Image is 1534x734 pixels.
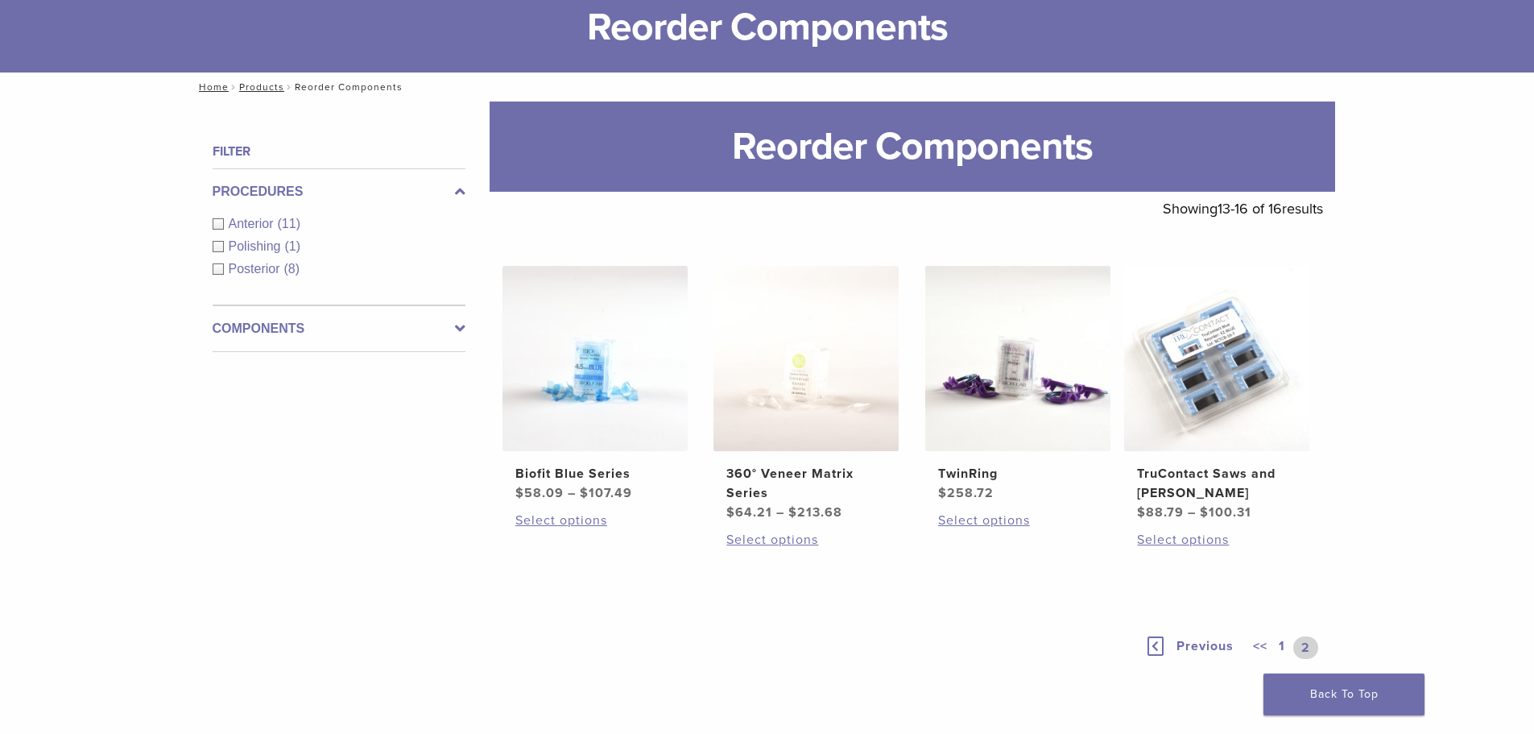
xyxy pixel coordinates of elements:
[726,504,735,520] span: $
[213,142,465,161] h4: Filter
[284,239,300,253] span: (1)
[1250,637,1271,659] a: <<
[1137,464,1296,503] h2: TruContact Saws and [PERSON_NAME]
[1137,504,1184,520] bdi: 88.79
[580,485,589,501] span: $
[924,266,1112,503] a: TwinRingTwinRing $258.72
[925,266,1110,451] img: TwinRing
[213,319,465,338] label: Components
[788,504,842,520] bdi: 213.68
[726,504,772,520] bdi: 64.21
[713,266,900,522] a: 360° Veneer Matrix Series360° Veneer Matrix Series
[1200,504,1209,520] span: $
[229,239,285,253] span: Polishing
[229,262,284,276] span: Posterior
[284,262,300,276] span: (8)
[1200,504,1251,520] bdi: 100.31
[490,102,1335,192] h1: Reorder Components
[188,73,1347,102] nav: Reorder Components
[1218,200,1282,218] span: 13-16 of 16
[713,266,899,451] img: 360° Veneer Matrix Series
[502,266,688,451] img: Biofit Blue Series
[515,485,564,501] bdi: 58.09
[1137,530,1296,549] a: Select options for “TruContact Saws and Sanders”
[580,485,632,501] bdi: 107.49
[278,217,300,230] span: (11)
[938,485,994,501] bdi: 258.72
[1176,638,1234,654] span: Previous
[213,182,465,201] label: Procedures
[1163,192,1323,226] p: Showing results
[1276,637,1288,659] a: 1
[515,485,524,501] span: $
[938,464,1098,483] h2: TwinRing
[938,511,1098,530] a: Select options for “TwinRing”
[239,81,284,93] a: Products
[788,504,797,520] span: $
[776,504,784,520] span: –
[1188,504,1196,520] span: –
[726,464,886,503] h2: 360° Veneer Matrix Series
[568,485,576,501] span: –
[1124,266,1309,451] img: TruContact Saws and Sanders
[938,485,947,501] span: $
[502,266,689,503] a: Biofit Blue SeriesBiofit Blue Series
[284,83,295,91] span: /
[1263,674,1424,715] a: Back To Top
[1123,266,1311,522] a: TruContact Saws and SandersTruContact Saws and [PERSON_NAME]
[1137,504,1146,520] span: $
[1293,637,1318,659] a: 2
[229,83,239,91] span: /
[229,217,278,230] span: Anterior
[194,81,229,93] a: Home
[726,530,886,549] a: Select options for “360° Veneer Matrix Series”
[515,464,675,483] h2: Biofit Blue Series
[515,511,675,530] a: Select options for “Biofit Blue Series”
